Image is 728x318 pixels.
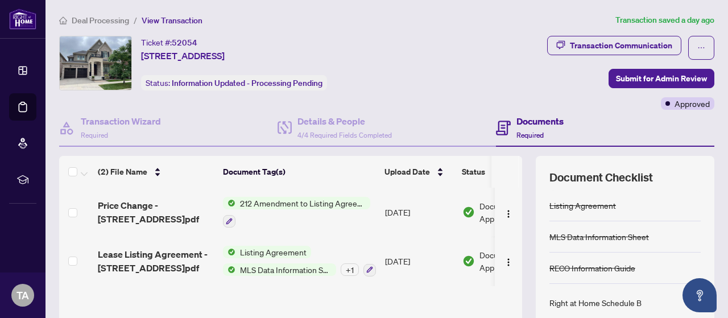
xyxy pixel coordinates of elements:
img: Logo [504,209,513,218]
span: Deal Processing [72,15,129,26]
div: Listing Agreement [549,199,616,212]
span: Document Checklist [549,170,653,185]
div: Transaction Communication [570,36,672,55]
button: Logo [499,252,518,270]
th: Upload Date [380,156,457,188]
td: [DATE] [380,237,458,286]
img: Status Icon [223,246,235,258]
span: ellipsis [697,44,705,52]
h4: Details & People [297,114,392,128]
div: Status: [141,75,327,90]
span: Upload Date [384,166,430,178]
h4: Transaction Wizard [81,114,161,128]
span: 4/4 Required Fields Completed [297,131,392,139]
div: Right at Home Schedule B [549,296,642,309]
div: RECO Information Guide [549,262,635,274]
span: (2) File Name [98,166,147,178]
button: Transaction Communication [547,36,681,55]
img: Document Status [462,255,475,267]
div: MLS Data Information Sheet [549,230,649,243]
span: Approved [675,97,710,110]
span: View Transaction [142,15,202,26]
span: Required [516,131,544,139]
span: 212 Amendment to Listing Agreement - Authority to Offer for Lease Price Change/Extension/Amendmen... [235,197,370,209]
span: Information Updated - Processing Pending [172,78,322,88]
span: Lease Listing Agreement - [STREET_ADDRESS]pdf [98,247,214,275]
li: / [134,14,137,27]
span: Submit for Admin Review [616,69,707,88]
span: MLS Data Information Sheet [235,263,336,276]
span: Document Approved [479,200,550,225]
th: Document Tag(s) [218,156,380,188]
span: [STREET_ADDRESS] [141,49,225,63]
h4: Documents [516,114,564,128]
img: Status Icon [223,197,235,209]
span: 52054 [172,38,197,48]
button: Open asap [682,278,717,312]
span: Listing Agreement [235,246,311,258]
span: Status [462,166,485,178]
img: Logo [504,258,513,267]
img: Status Icon [223,263,235,276]
span: TA [16,287,29,303]
div: Ticket #: [141,36,197,49]
span: home [59,16,67,24]
img: IMG-W12386049_1.jpg [60,36,131,90]
span: Price Change - [STREET_ADDRESS]pdf [98,199,214,226]
button: Submit for Admin Review [609,69,714,88]
span: Required [81,131,108,139]
th: Status [457,156,554,188]
span: Document Approved [479,249,550,274]
button: Status IconListing AgreementStatus IconMLS Data Information Sheet+1 [223,246,376,276]
div: + 1 [341,263,359,276]
th: (2) File Name [93,156,218,188]
button: Logo [499,203,518,221]
button: Status Icon212 Amendment to Listing Agreement - Authority to Offer for Lease Price Change/Extensi... [223,197,370,228]
img: Document Status [462,206,475,218]
img: logo [9,9,36,30]
article: Transaction saved a day ago [615,14,714,27]
td: [DATE] [380,188,458,237]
